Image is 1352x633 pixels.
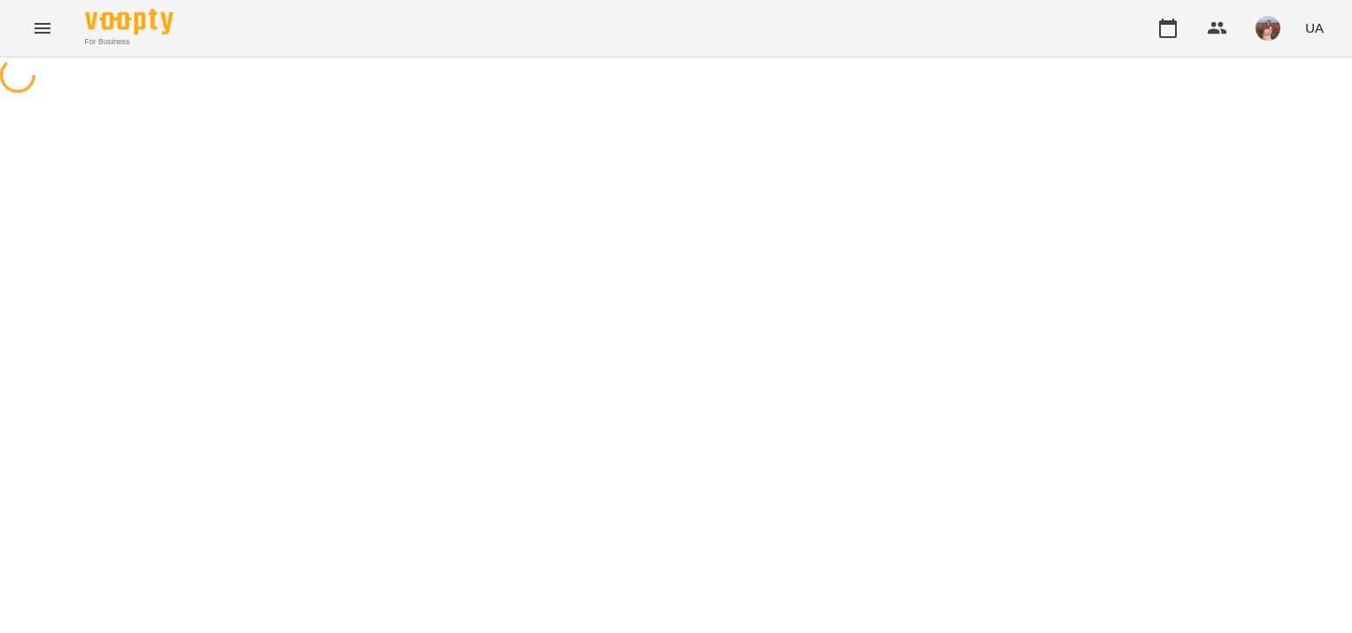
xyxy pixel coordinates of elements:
[85,9,173,34] img: Voopty Logo
[1298,11,1331,44] button: UA
[1305,19,1324,37] span: UA
[21,7,64,50] button: Menu
[1256,16,1280,41] img: 048db166075239a293953ae74408eb65.jpg
[85,36,173,48] span: For Business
